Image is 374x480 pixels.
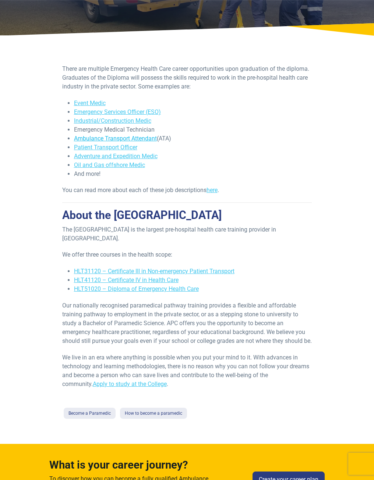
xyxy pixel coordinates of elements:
[74,285,199,292] a: HLT51020 – Diploma of Emergency Health Care
[93,380,167,387] a: Apply to study at the College
[74,135,157,142] a: Ambulance Transport Attendant
[74,117,151,124] a: Industrial/Construction Medic
[74,125,312,134] li: Emergency Medical Technician
[62,186,312,195] p: You can read more about each of these job descriptions .
[62,353,312,389] p: We live in an era where anything is possible when you put your mind to it. With advances in techn...
[74,161,145,168] a: Oil and Gas offshore Medic
[120,408,187,419] a: How to become a paramedic
[74,134,312,143] li: (ATA)
[74,108,161,115] a: Emergency Services Officer (ESO)
[74,153,158,160] a: Adventure and Expedition Medic
[62,250,312,259] p: We offer three courses in the health scope:
[62,65,312,91] p: There are multiple Emergency Health Care career opportunities upon graduation of the diploma. Gra...
[74,170,312,178] li: And more!
[74,144,137,151] a: Patient Transport Officer
[49,459,222,472] h4: What is your career journey?
[62,301,312,345] p: Our nationally recognised paramedical pathway training provides a flexible and affordable trainin...
[62,225,312,243] p: The [GEOGRAPHIC_DATA] is the largest pre-hospital health care training provider in [GEOGRAPHIC_DA...
[74,100,106,107] a: Event Medic
[207,187,218,194] a: here
[62,209,312,222] h2: About the [GEOGRAPHIC_DATA]
[74,276,179,284] a: HLT41120 – Certificate IV in Health Care
[74,268,234,275] a: HLT31120 – Certificate III in Non-emergency Patient Transport
[64,408,116,419] a: Become a Paramedic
